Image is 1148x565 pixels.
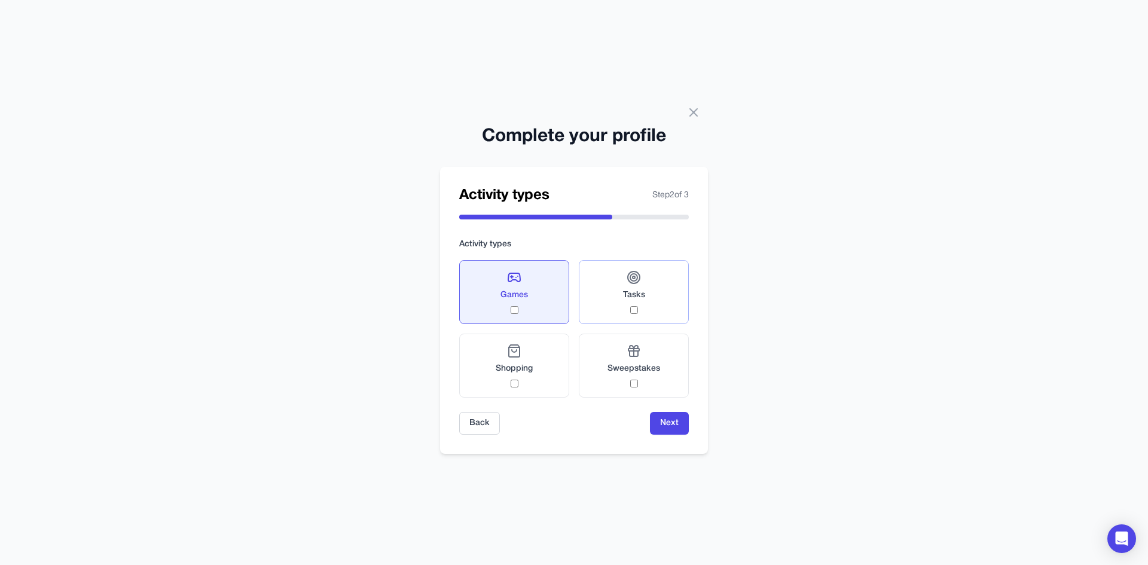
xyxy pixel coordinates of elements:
[500,289,528,301] span: Games
[459,412,500,435] button: Back
[496,363,533,375] span: Shopping
[652,190,689,201] span: Step 2 of 3
[630,306,638,314] input: Tasks
[511,380,518,387] input: Shopping
[607,363,660,375] span: Sweepstakes
[459,186,549,205] h2: Activity types
[630,380,638,387] input: Sweepstakes
[511,306,518,314] input: Games
[623,289,645,301] span: Tasks
[1107,524,1136,553] div: Open Intercom Messenger
[459,239,689,251] label: Activity types
[650,412,689,435] button: Next
[440,126,708,148] h2: Complete your profile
